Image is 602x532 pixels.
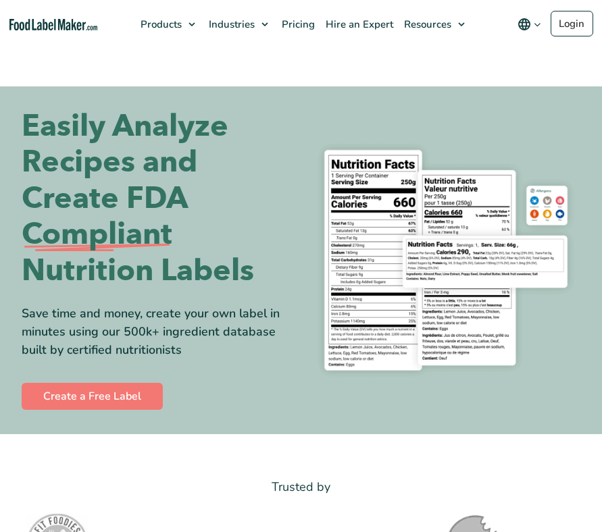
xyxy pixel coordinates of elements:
[22,477,580,497] p: Trusted by
[22,108,291,288] h1: Easily Analyze Recipes and Create FDA Nutrition Labels
[205,18,256,31] span: Industries
[400,18,453,31] span: Resources
[322,18,395,31] span: Hire an Expert
[22,216,172,252] span: Compliant
[22,383,163,410] a: Create a Free Label
[22,304,291,358] div: Save time and money, create your own label in minutes using our 500k+ ingredient database built b...
[278,18,316,31] span: Pricing
[136,18,183,31] span: Products
[551,11,593,36] a: Login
